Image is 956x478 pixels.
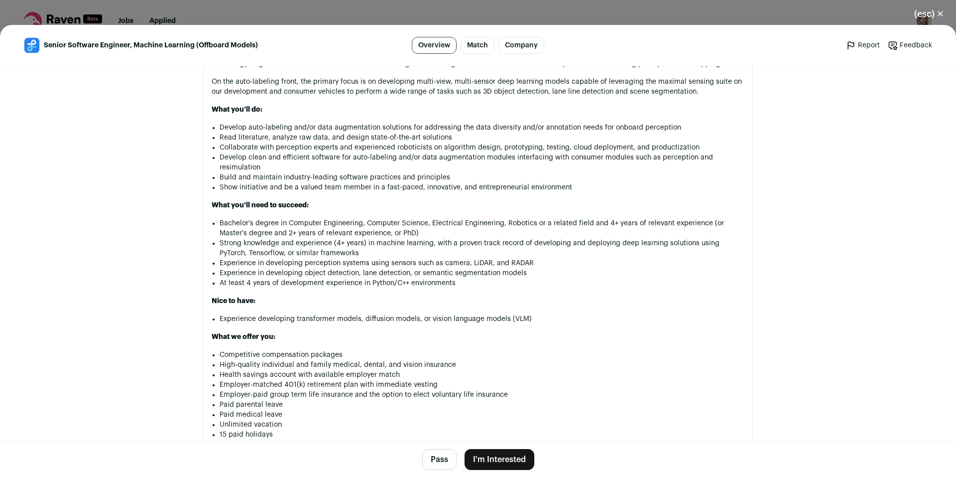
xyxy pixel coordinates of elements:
li: Unlimited vacation [220,420,744,430]
button: Pass [422,449,457,470]
a: Overview [412,37,457,54]
strong: Nice to have: [212,298,255,305]
li: 15 paid holidays [220,430,744,440]
button: I'm Interested [465,449,534,470]
li: Paid parental leave [220,400,744,410]
span: Senior Software Engineer, Machine Learning (Offboard Models) [44,40,258,50]
li: Experience in developing object detection, lane detection, or semantic segmentation models [220,268,744,278]
li: Develop auto-labeling and/or data augmentation solutions for addressing the data diversity and/or... [220,123,744,133]
li: Employer-matched 401(k) retirement plan with immediate vesting [220,380,744,390]
li: Daily lunches, snacks, and beverages available in all office locations [220,440,744,450]
li: Develop clean and efficient software for auto-labeling and/or data augmentation modules interfaci... [220,153,744,172]
li: Read literature, analyze raw data, and design state-of-the-art solutions [220,133,744,143]
a: Report [846,40,880,50]
li: Show initiative and be a valued team member in a fast-paced, innovative, and entrepreneurial envi... [220,182,744,192]
li: Employer-paid group term life insurance and the option to elect voluntary life insurance [220,390,744,400]
li: Experience developing transformer models, diffusion models, or vision language models (VLM) [220,314,744,324]
li: High-quality individual and family medical, dental, and vision insurance [220,360,744,370]
a: Match [461,37,494,54]
a: Feedback [888,40,932,50]
li: Experience in developing perception systems using sensors such as camera, LiDAR, and RADAR [220,258,744,268]
strong: What you'll need to succeed: [212,202,309,209]
li: Paid medical leave [220,410,744,420]
img: 01af90d78f032f0e5d5fa901868e005542723043fd608b5e0c4fb4f809ff3ed4 [24,38,39,53]
strong: What we offer you: [212,333,275,340]
li: Competitive compensation packages [220,350,744,360]
li: Bachelor's degree in Computer Engineering, Computer Science, Electrical Engineering, Robotics or ... [220,218,744,238]
li: Collaborate with perception experts and experienced roboticists on algorithm design, prototyping,... [220,143,744,153]
p: On the auto-labeling front, the primary focus is on developing multi-view, multi-sensor deep lear... [212,77,744,97]
button: Close modal [902,3,956,25]
li: At least 4 years of development experience in Python/C++ environments [220,278,744,288]
li: Health savings account with available employer match [220,370,744,380]
a: Company [498,37,544,54]
li: Build and maintain industry-leading software practices and principles [220,172,744,182]
li: Strong knowledge and experience (4+ years) in machine learning, with a proven track record of dev... [220,238,744,258]
strong: What you’ll do: [212,106,262,113]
